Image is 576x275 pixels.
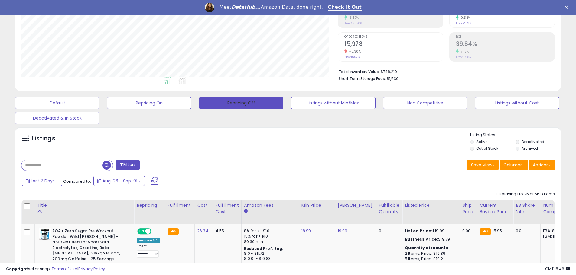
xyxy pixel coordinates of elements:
[503,162,522,168] span: Columns
[565,5,571,9] div: Close
[476,146,498,151] label: Out of Stock
[63,178,91,184] span: Compared to:
[516,228,536,234] div: 0%
[467,160,499,170] button: Save View
[462,202,474,215] div: Ship Price
[244,256,294,261] div: $10.01 - $10.83
[344,55,360,59] small: Prev: 16,026
[480,202,511,215] div: Current Buybox Price
[480,228,491,235] small: FBA
[244,246,284,251] b: Reduced Prof. Rng.
[15,112,99,124] button: Deactivated & In Stock
[338,202,374,209] div: [PERSON_NAME]
[387,76,399,82] span: $1,530
[197,228,208,234] a: 26.34
[107,97,191,109] button: Repricing On
[103,178,137,184] span: Aug-26 - Sep-01
[328,4,362,11] a: Check It Out
[379,228,398,234] div: 0
[405,202,457,209] div: Listed Price
[339,68,550,75] li: $788,210
[456,55,471,59] small: Prev: 37.18%
[244,251,294,256] div: $10 - $11.72
[456,35,555,39] span: ROI
[405,256,455,262] div: 5 Items, Price: $19.2
[344,35,443,39] span: Ordered Items
[244,202,296,209] div: Amazon Fees
[493,228,502,234] span: 15.95
[216,202,239,215] div: Fulfillment Cost
[405,237,455,242] div: $19.79
[405,228,455,234] div: $19.99
[339,76,386,81] b: Short Term Storage Fees:
[344,21,362,25] small: Prev: $35,706
[344,40,443,49] h2: 15,978
[522,139,544,144] label: Deactivated
[545,266,570,272] span: 2025-09-9 18:46 GMT
[291,97,375,109] button: Listings without Min/Max
[476,139,487,144] label: Active
[231,4,261,10] i: DataHub...
[347,15,359,20] small: 5.42%
[6,266,28,272] strong: Copyright
[168,228,179,235] small: FBA
[137,238,160,243] div: Amazon AI *
[339,69,380,74] b: Total Inventory Value:
[475,97,559,109] button: Listings without Cost
[470,132,561,138] p: Listing States:
[168,202,192,209] div: Fulfillment
[93,176,145,186] button: Aug-26 - Sep-01
[205,3,214,12] img: Profile image for Georgie
[37,202,132,209] div: Title
[52,266,77,272] a: Terms of Use
[137,244,160,258] div: Preset:
[459,15,471,20] small: 0.56%
[496,191,555,197] div: Displaying 1 to 25 of 5613 items
[244,209,248,214] small: Amazon Fees.
[151,229,160,234] span: OFF
[244,239,294,245] div: $0.30 min
[137,202,162,209] div: Repricing
[338,228,347,234] a: 19.99
[543,228,563,234] div: FBA: 8
[22,176,62,186] button: Last 7 Days
[31,178,55,184] span: Last 7 Days
[6,266,105,272] div: seller snap | |
[516,202,538,215] div: BB Share 24h.
[15,97,99,109] button: Default
[383,97,467,109] button: Non Competitive
[244,234,294,239] div: 15% for > $10
[543,202,565,215] div: Num of Comp.
[301,202,333,209] div: Min Price
[199,97,283,109] button: Repricing Off
[244,228,294,234] div: 8% for <= $10
[379,202,400,215] div: Fulfillable Quantity
[522,146,538,151] label: Archived
[405,251,455,256] div: 2 Items, Price: $19.39
[405,236,438,242] b: Business Price:
[347,49,361,54] small: -0.30%
[543,234,563,239] div: FBM: 11
[456,40,555,49] h2: 39.84%
[39,228,51,240] img: 51AWPMejeaL._SL40_.jpg
[78,266,105,272] a: Privacy Policy
[301,228,311,234] a: 18.99
[462,228,472,234] div: 0.00
[500,160,528,170] button: Columns
[116,160,140,170] button: Filters
[52,228,126,263] b: ZOA+ Zero Sugar Pre Workout Powder, Wild [PERSON_NAME] - NSF Certified for Sport with Electrolyte...
[138,229,145,234] span: ON
[456,21,471,25] small: Prev: 25.22%
[405,245,448,251] b: Quantity discounts
[405,228,432,234] b: Listed Price:
[405,245,455,251] div: :
[405,262,455,267] div: 10 Items, Price: $19
[32,134,55,143] h5: Listings
[216,228,237,234] div: 4.55
[219,4,323,10] div: Meet Amazon Data, done right.
[529,160,555,170] button: Actions
[459,49,469,54] small: 7.15%
[197,202,210,209] div: Cost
